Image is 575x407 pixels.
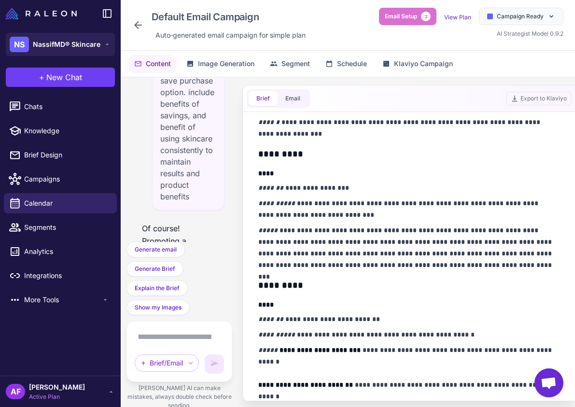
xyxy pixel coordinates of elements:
[6,33,115,56] button: NSNassifMD® Skincare
[506,92,571,105] button: Export to Klaviyo
[379,8,436,25] button: Email Setup3
[24,246,109,257] span: Analytics
[6,8,81,19] a: Raleon Logo
[24,198,109,209] span: Calendar
[155,30,306,41] span: Auto‑generated email campaign for simple plan
[4,169,117,189] a: Campaigns
[6,8,77,19] img: Raleon Logo
[152,32,224,211] div: generate email campaign for subscribe and save purchase option. include benefits of savings, and ...
[4,97,117,117] a: Chats
[4,241,117,262] a: Analytics
[4,217,117,238] a: Segments
[29,393,85,401] span: Active Plan
[24,126,109,136] span: Knowledge
[24,174,109,184] span: Campaigns
[148,8,309,26] div: Click to edit campaign name
[152,28,309,42] div: Click to edit description
[135,245,177,254] span: Generate email
[6,68,115,87] button: +New Chat
[39,71,44,83] span: +
[126,242,185,257] button: Generate email
[135,284,180,293] span: Explain the Brief
[24,101,109,112] span: Chats
[4,266,117,286] a: Integrations
[281,58,310,69] span: Segment
[46,71,82,83] span: New Chat
[135,354,199,372] div: Brief/Email
[278,91,308,106] button: Email
[497,30,563,37] span: AI Strategist Model 0.9.2
[128,55,177,73] button: Content
[198,58,254,69] span: Image Generation
[24,222,109,233] span: Segments
[377,55,459,73] button: Klaviyo Campaign
[6,384,25,399] div: AF
[337,58,367,69] span: Schedule
[249,91,278,106] button: Brief
[264,55,316,73] button: Segment
[142,222,199,360] p: Of course! Promoting a subscription service is a great way to build loyalty and ensure customers ...
[534,368,563,397] div: Open chat
[126,281,188,296] button: Explain the Brief
[444,14,471,21] a: View Plan
[33,39,100,50] span: NassifMD® Skincare
[497,12,544,21] span: Campaign Ready
[135,265,175,273] span: Generate Brief
[320,55,373,73] button: Schedule
[394,58,453,69] span: Klaviyo Campaign
[24,150,109,160] span: Brief Design
[135,303,182,312] span: Show my Images
[4,193,117,213] a: Calendar
[10,37,29,52] div: NS
[421,12,431,21] span: 3
[146,58,171,69] span: Content
[385,12,417,21] span: Email Setup
[126,300,190,315] button: Show my Images
[29,382,85,393] span: [PERSON_NAME]
[4,145,117,165] a: Brief Design
[4,121,117,141] a: Knowledge
[24,295,101,305] span: More Tools
[181,55,260,73] button: Image Generation
[24,270,109,281] span: Integrations
[126,261,183,277] button: Generate Brief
